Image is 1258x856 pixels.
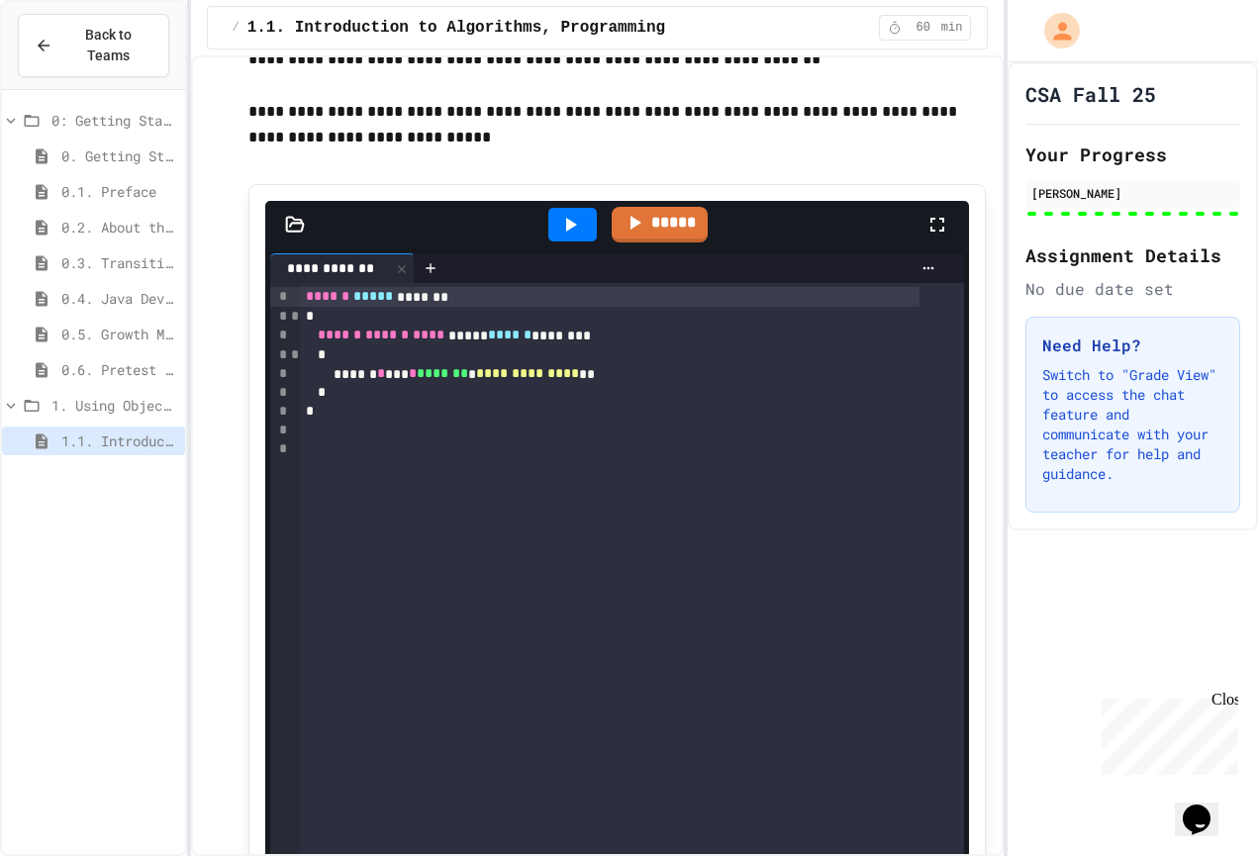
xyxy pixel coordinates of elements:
[1025,241,1240,269] h2: Assignment Details
[61,145,177,166] span: 0. Getting Started
[1025,277,1240,301] div: No due date set
[1042,333,1223,357] h3: Need Help?
[61,288,177,309] span: 0.4. Java Development Environments
[61,181,177,202] span: 0.1. Preface
[247,16,809,40] span: 1.1. Introduction to Algorithms, Programming, and Compilers
[1025,80,1156,108] h1: CSA Fall 25
[64,25,152,66] span: Back to Teams
[1042,365,1223,484] p: Switch to "Grade View" to access the chat feature and communicate with your teacher for help and ...
[1094,691,1238,775] iframe: chat widget
[51,110,177,131] span: 0: Getting Started
[61,359,177,380] span: 0.6. Pretest for the AP CSA Exam
[941,20,963,36] span: min
[61,252,177,273] span: 0.3. Transitioning from AP CSP to AP CSA
[61,217,177,238] span: 0.2. About the AP CSA Exam
[908,20,939,36] span: 60
[61,324,177,344] span: 0.5. Growth Mindset and Pair Programming
[1025,141,1240,168] h2: Your Progress
[61,430,177,451] span: 1.1. Introduction to Algorithms, Programming, and Compilers
[1023,8,1085,53] div: My Account
[1175,777,1238,836] iframe: chat widget
[232,20,239,36] span: /
[51,395,177,416] span: 1. Using Objects and Methods
[18,14,169,77] button: Back to Teams
[8,8,137,126] div: Chat with us now!Close
[1031,184,1234,202] div: [PERSON_NAME]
